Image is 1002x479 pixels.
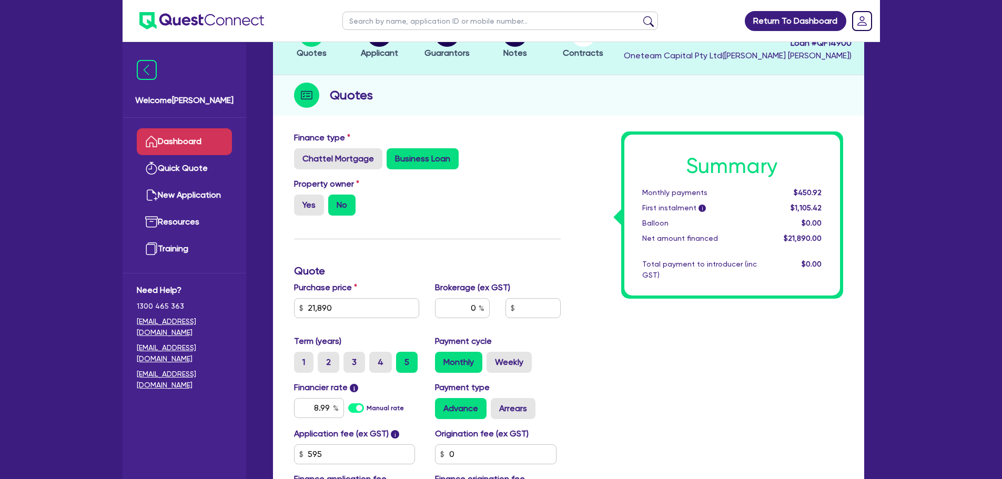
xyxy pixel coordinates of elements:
[435,398,487,419] label: Advance
[135,94,234,107] span: Welcome [PERSON_NAME]
[634,187,765,198] div: Monthly payments
[794,188,822,197] span: $450.92
[137,316,232,338] a: [EMAIL_ADDRESS][DOMAIN_NAME]
[294,281,357,294] label: Purchase price
[634,218,765,229] div: Balloon
[137,128,232,155] a: Dashboard
[435,352,482,373] label: Monthly
[848,7,876,35] a: Dropdown toggle
[802,260,822,268] span: $0.00
[330,86,373,105] h2: Quotes
[139,12,264,29] img: quest-connect-logo-blue
[137,155,232,182] a: Quick Quote
[343,352,365,373] label: 3
[145,216,158,228] img: resources
[624,37,852,49] span: Loan # QF14900
[784,234,822,242] span: $21,890.00
[503,48,527,58] span: Notes
[137,60,157,80] img: icon-menu-close
[642,154,822,179] h1: Summary
[294,83,319,108] img: step-icon
[137,284,232,297] span: Need Help?
[361,48,398,58] span: Applicant
[294,335,341,348] label: Term (years)
[387,148,459,169] label: Business Loan
[745,11,846,31] a: Return To Dashboard
[137,209,232,236] a: Resources
[145,242,158,255] img: training
[396,352,418,373] label: 5
[294,381,359,394] label: Financier rate
[802,219,822,227] span: $0.00
[391,430,399,439] span: i
[699,205,706,212] span: i
[342,12,658,30] input: Search by name, application ID or mobile number...
[294,148,382,169] label: Chattel Mortgage
[634,259,765,281] div: Total payment to introducer (inc GST)
[137,301,232,312] span: 1300 465 363
[563,48,603,58] span: Contracts
[328,195,356,216] label: No
[294,195,324,216] label: Yes
[791,203,822,212] span: $1,105.42
[435,335,492,348] label: Payment cycle
[491,398,535,419] label: Arrears
[369,352,392,373] label: 4
[294,352,313,373] label: 1
[634,202,765,213] div: First instalment
[350,384,358,392] span: i
[145,162,158,175] img: quick-quote
[137,342,232,364] a: [EMAIL_ADDRESS][DOMAIN_NAME]
[294,427,389,440] label: Application fee (ex GST)
[137,236,232,262] a: Training
[145,189,158,201] img: new-application
[297,48,327,58] span: Quotes
[435,281,510,294] label: Brokerage (ex GST)
[435,427,529,440] label: Origination fee (ex GST)
[294,178,359,190] label: Property owner
[137,182,232,209] a: New Application
[294,131,350,144] label: Finance type
[424,48,470,58] span: Guarantors
[318,352,339,373] label: 2
[137,369,232,391] a: [EMAIL_ADDRESS][DOMAIN_NAME]
[294,264,561,277] h3: Quote
[487,352,532,373] label: Weekly
[435,381,490,394] label: Payment type
[624,50,852,60] span: Oneteam Capital Pty Ltd ( [PERSON_NAME] [PERSON_NAME] )
[634,233,765,244] div: Net amount financed
[367,403,404,413] label: Manual rate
